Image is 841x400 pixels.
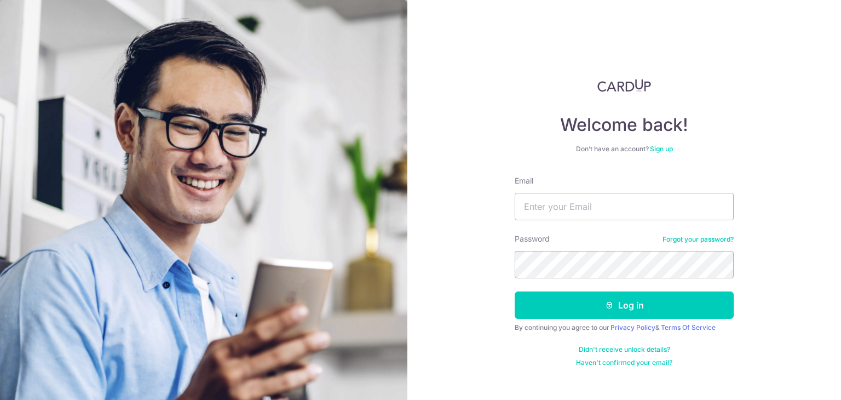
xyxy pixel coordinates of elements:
[515,114,734,136] h4: Welcome back!
[597,79,651,92] img: CardUp Logo
[650,145,673,153] a: Sign up
[663,235,734,244] a: Forgot your password?
[515,292,734,319] button: Log in
[515,323,734,332] div: By continuing you agree to our &
[579,345,670,354] a: Didn't receive unlock details?
[661,323,716,332] a: Terms Of Service
[515,145,734,153] div: Don’t have an account?
[576,358,672,367] a: Haven't confirmed your email?
[610,323,655,332] a: Privacy Policy
[515,193,734,220] input: Enter your Email
[515,233,550,244] label: Password
[515,175,533,186] label: Email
